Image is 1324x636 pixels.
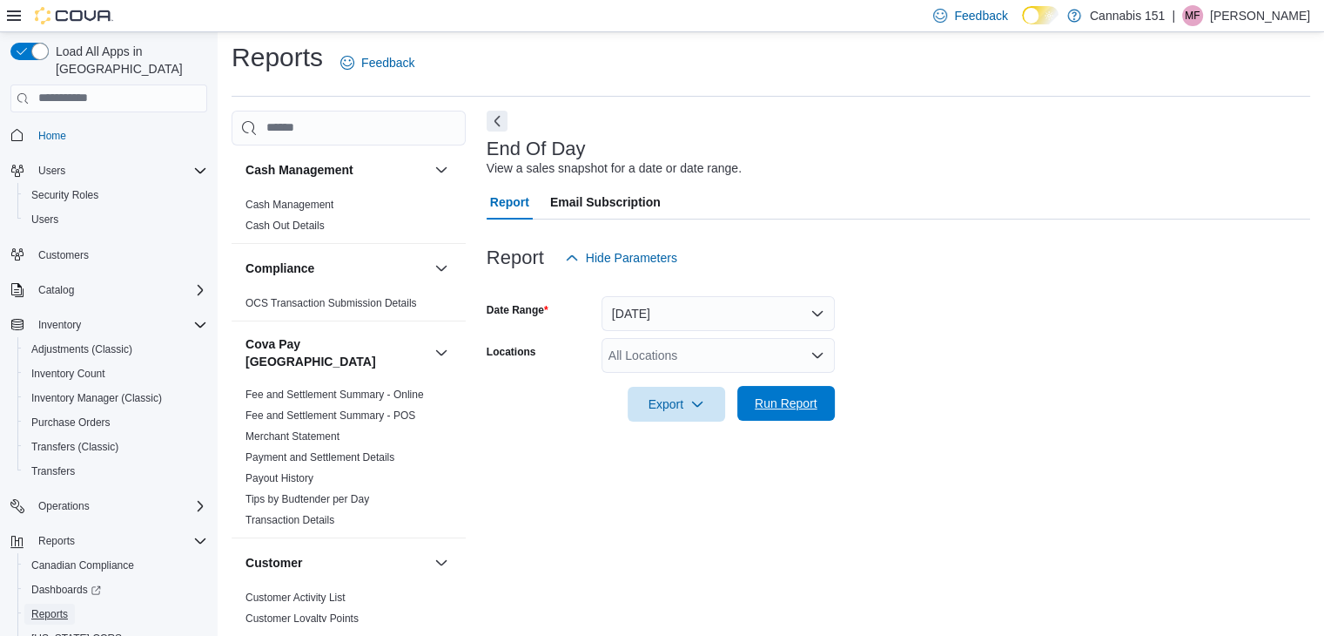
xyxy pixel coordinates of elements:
span: Purchase Orders [24,412,207,433]
span: Users [38,164,65,178]
button: Security Roles [17,183,214,207]
a: Cash Out Details [245,220,325,232]
span: Transfers (Classic) [24,436,207,457]
h3: Customer [245,554,302,572]
span: Reports [31,607,68,621]
span: Operations [38,499,90,513]
button: Cova Pay [GEOGRAPHIC_DATA] [431,342,452,363]
button: Open list of options [810,348,824,362]
a: Payment and Settlement Details [245,451,394,463]
button: Inventory [31,315,88,335]
span: Tips by Budtender per Day [245,492,369,506]
span: Transaction Details [245,513,334,527]
h1: Reports [232,40,323,75]
div: Michael Fronte [1182,5,1203,26]
p: | [1172,5,1175,26]
button: Inventory Manager (Classic) [17,386,214,410]
button: Inventory Count [17,362,214,386]
span: Export [638,387,715,422]
span: Users [31,213,58,227]
span: Inventory Count [24,363,207,384]
button: Customer [431,552,452,573]
button: Operations [31,496,97,517]
h3: End Of Day [487,139,586,159]
a: Transaction Details [245,514,334,526]
span: Fee and Settlement Summary - POS [245,409,415,423]
button: Reports [31,531,82,551]
h3: Compliance [245,260,314,277]
button: Hide Parameters [558,240,684,275]
span: Purchase Orders [31,416,111,430]
a: Home [31,125,73,146]
button: Reports [17,602,214,626]
label: Locations [487,345,536,359]
button: Adjustments (Classic) [17,337,214,362]
button: Reports [3,529,214,553]
a: Feedback [333,45,421,80]
button: Home [3,123,214,148]
span: Inventory [38,318,81,332]
span: Users [24,209,207,230]
a: Transfers [24,461,82,482]
h3: Cash Management [245,161,353,179]
button: Customer [245,554,427,572]
span: Payout History [245,471,313,485]
span: Cash Out Details [245,219,325,233]
button: [DATE] [602,296,835,331]
span: Reports [38,534,75,548]
span: Adjustments (Classic) [31,342,132,356]
button: Compliance [245,260,427,277]
span: Transfers [24,461,207,482]
a: Purchase Orders [24,412,118,433]
span: Catalog [38,283,74,297]
p: [PERSON_NAME] [1210,5,1310,26]
a: Tips by Budtender per Day [245,493,369,505]
span: Transfers (Classic) [31,440,118,454]
span: Dashboards [24,579,207,600]
button: Cash Management [245,161,427,179]
button: Compliance [431,258,452,279]
label: Date Range [487,303,548,317]
span: Feedback [361,54,414,71]
h3: Report [487,247,544,268]
span: Canadian Compliance [24,555,207,576]
button: Inventory [3,313,214,337]
span: MF [1185,5,1200,26]
span: Load All Apps in [GEOGRAPHIC_DATA] [49,43,207,78]
a: Merchant Statement [245,430,339,443]
button: Purchase Orders [17,410,214,435]
div: Cova Pay [GEOGRAPHIC_DATA] [232,384,466,538]
a: Fee and Settlement Summary - Online [245,389,424,401]
span: Customer Loyalty Points [245,612,359,626]
span: Transfers [31,464,75,478]
span: Customers [31,244,207,266]
span: Home [38,129,66,143]
a: Customer Loyalty Points [245,612,359,625]
span: Payment and Settlement Details [245,450,394,464]
span: Customers [38,248,89,262]
button: Operations [3,494,214,518]
a: Inventory Manager (Classic) [24,388,169,409]
a: Dashboards [24,579,108,600]
button: Catalog [31,280,81,301]
div: Compliance [232,293,466,321]
button: Cova Pay [GEOGRAPHIC_DATA] [245,335,427,370]
button: Catalog [3,278,214,302]
span: Security Roles [24,185,207,206]
a: Customer Activity List [245,592,346,604]
span: Users [31,160,207,181]
span: Inventory Manager (Classic) [31,391,162,405]
button: Transfers [17,459,214,484]
span: Security Roles [31,188,98,202]
button: Cash Management [431,159,452,180]
span: Canadian Compliance [31,558,134,572]
button: Users [17,207,214,232]
a: Customers [31,245,96,266]
a: Users [24,209,65,230]
a: Fee and Settlement Summary - POS [245,409,415,422]
span: Reports [24,604,207,625]
span: Inventory Count [31,367,105,381]
a: Reports [24,604,75,625]
a: Canadian Compliance [24,555,141,576]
